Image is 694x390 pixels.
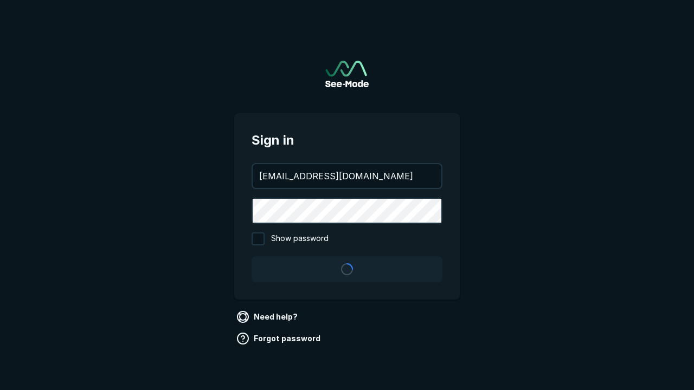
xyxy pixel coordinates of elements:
span: Sign in [252,131,442,150]
a: Go to sign in [325,61,369,87]
img: See-Mode Logo [325,61,369,87]
a: Need help? [234,308,302,326]
span: Show password [271,232,329,245]
input: your@email.com [253,164,441,188]
a: Forgot password [234,330,325,347]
